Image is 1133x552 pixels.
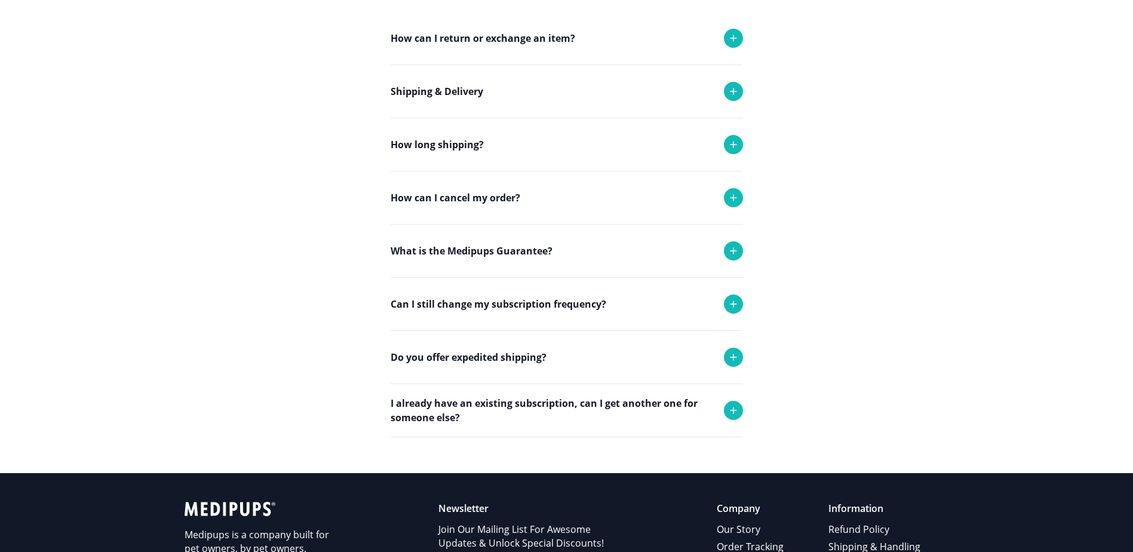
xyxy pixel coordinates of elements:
[391,384,743,446] div: Yes we do! Please reach out to support and we will try to accommodate any request.
[391,224,743,329] div: Any refund request and cancellation are subject to approval and turn around time is 24-48 hours. ...
[828,502,922,516] p: Information
[717,502,785,516] p: Company
[391,396,712,425] p: I already have an existing subscription, can I get another one for someone else?
[391,297,606,311] p: Can I still change my subscription frequency?
[391,84,483,99] p: Shipping & Delivery
[391,350,546,364] p: Do you offer expedited shipping?
[391,437,743,499] div: Absolutely! Simply place the order and use the shipping address of the person who will receive th...
[828,521,922,538] a: Refund Policy
[391,171,743,219] div: Each order takes 1-2 business days to be delivered.
[391,277,743,354] div: If you received the wrong product or your product was damaged in transit, we will replace it with...
[391,31,575,45] p: How can I return or exchange an item?
[391,191,520,205] p: How can I cancel my order?
[391,330,743,392] div: Yes you can. Simply reach out to support and we will adjust your monthly deliveries!
[391,137,484,152] p: How long shipping?
[438,523,618,550] p: Join Our Mailing List For Awesome Updates & Unlock Special Discounts!
[438,502,618,516] p: Newsletter
[717,521,785,538] a: Our Story
[391,244,552,258] p: What is the Medipups Guarantee?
